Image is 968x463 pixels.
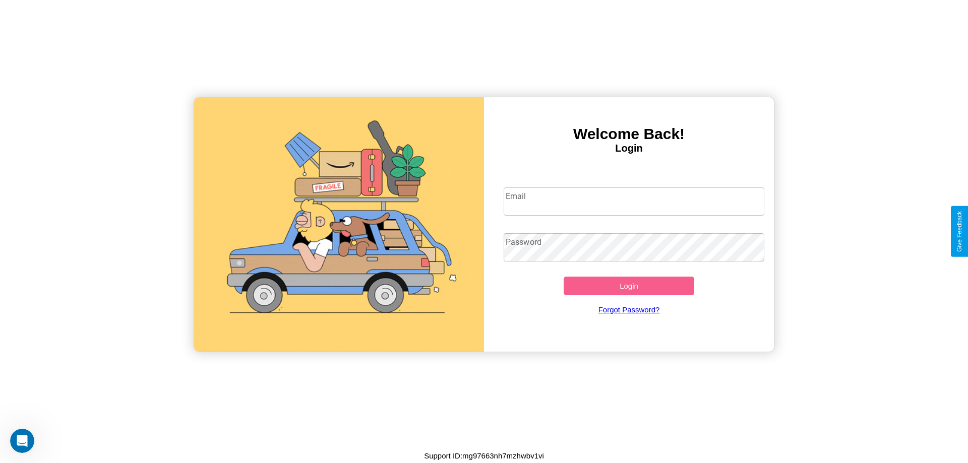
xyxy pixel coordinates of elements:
div: Give Feedback [956,211,963,252]
button: Login [564,277,694,295]
h3: Welcome Back! [484,125,774,143]
iframe: Intercom live chat [10,429,34,453]
h4: Login [484,143,774,154]
p: Support ID: mg97663nh7mzhwbv1vi [424,449,544,462]
img: gif [194,97,484,352]
a: Forgot Password? [499,295,760,324]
